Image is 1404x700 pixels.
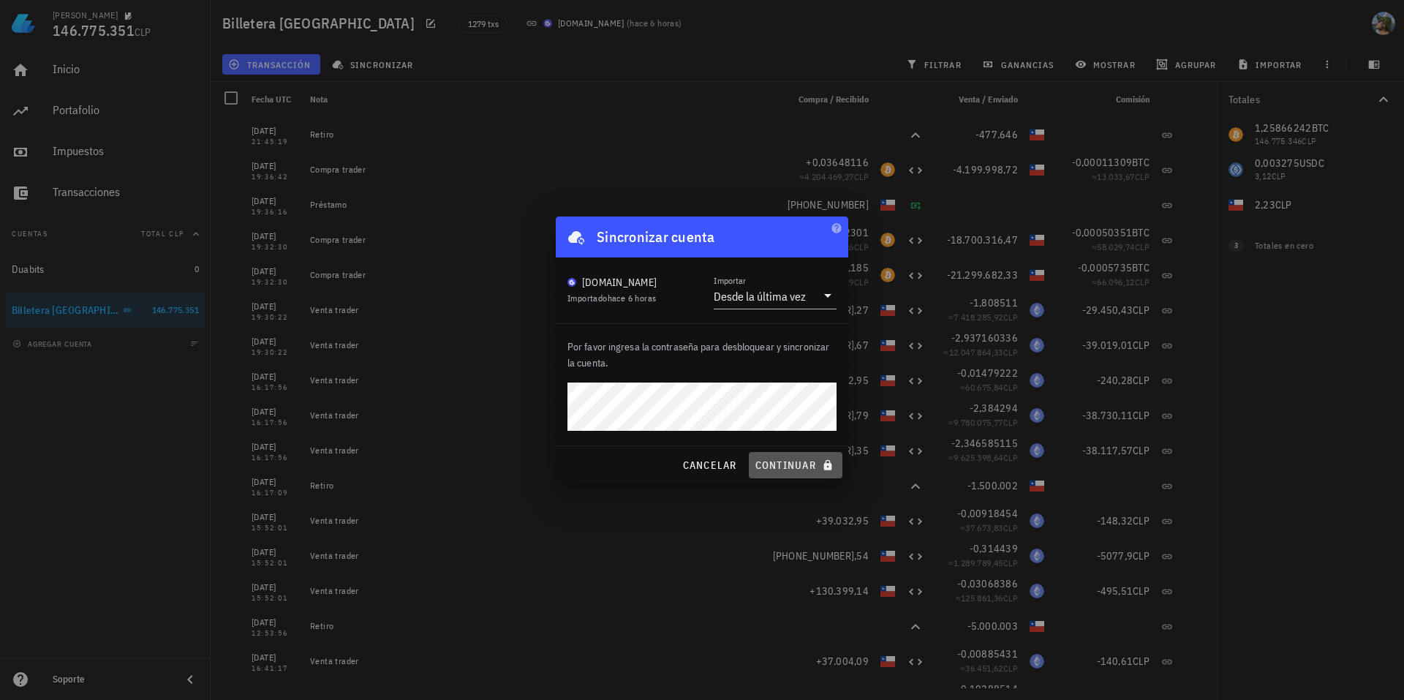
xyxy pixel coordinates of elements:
button: continuar [749,452,842,478]
span: hace 6 horas [608,293,657,304]
button: cancelar [676,452,742,478]
p: Por favor ingresa la contraseña para desbloquear y sincronizar la cuenta. [567,339,837,371]
div: Desde la última vez [714,289,806,304]
img: BudaPuntoCom [567,278,576,287]
div: [DOMAIN_NAME] [582,275,657,290]
span: cancelar [682,459,736,472]
div: ImportarDesde la última vez [714,284,837,309]
span: continuar [755,459,837,472]
label: Importar [714,275,746,286]
span: Importado [567,293,656,304]
div: Sincronizar cuenta [597,225,715,249]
